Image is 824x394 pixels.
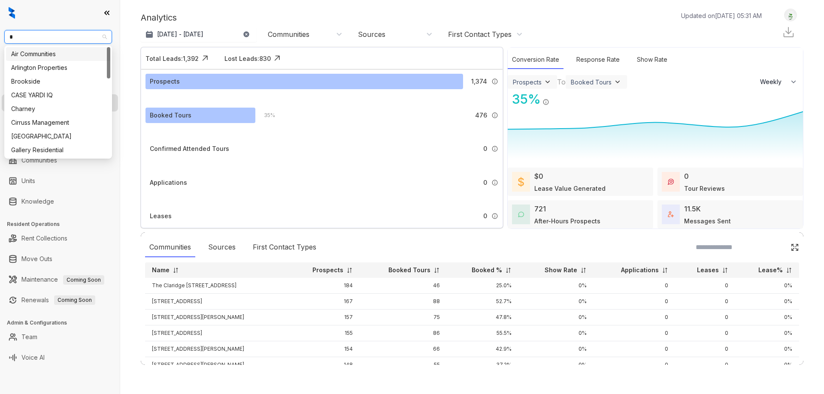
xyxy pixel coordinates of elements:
[613,78,622,86] img: ViewFilterArrow
[141,27,257,42] button: [DATE] - [DATE]
[2,250,118,268] li: Move Outs
[668,179,674,185] img: TourReviews
[7,220,120,228] h3: Resident Operations
[722,267,728,274] img: sorting
[287,341,360,357] td: 154
[11,77,105,86] div: Brookside
[54,295,95,305] span: Coming Soon
[735,341,799,357] td: 0%
[150,77,180,86] div: Prospects
[145,294,287,310] td: [STREET_ADDRESS]
[2,94,118,111] li: Leasing
[675,357,736,373] td: 0
[594,294,675,310] td: 0
[475,111,487,120] span: 476
[518,357,593,373] td: 0%
[145,238,195,257] div: Communities
[7,319,120,327] h3: Admin & Configurations
[697,266,719,274] p: Leases
[6,88,110,102] div: CASE YARDI IQ
[6,47,110,61] div: Air Communities
[518,310,593,325] td: 0%
[447,278,518,294] td: 25.0%
[268,30,309,39] div: Communities
[21,152,57,169] a: Communities
[662,267,668,274] img: sorting
[580,267,587,274] img: sorting
[145,357,287,373] td: [STREET_ADDRESS][PERSON_NAME]
[447,294,518,310] td: 52.7%
[21,328,37,346] a: Team
[543,78,552,86] img: ViewFilterArrow
[346,267,353,274] img: sorting
[145,325,287,341] td: [STREET_ADDRESS]
[534,217,600,226] div: After-Hours Prospects
[248,238,321,257] div: First Contact Types
[572,51,624,69] div: Response Rate
[594,310,675,325] td: 0
[571,78,612,86] div: Booked Tours
[360,341,447,357] td: 66
[204,238,240,257] div: Sources
[9,7,15,19] img: logo
[735,325,799,341] td: 0%
[545,266,577,274] p: Show Rate
[2,292,118,309] li: Renewals
[785,11,797,20] img: UserAvatar
[2,349,118,366] li: Voice AI
[791,243,799,252] img: Click Icon
[684,184,725,193] div: Tour Reviews
[448,30,512,39] div: First Contact Types
[21,250,52,268] a: Move Outs
[621,266,659,274] p: Applications
[6,75,110,88] div: Brookside
[433,267,440,274] img: sorting
[786,267,792,274] img: sorting
[150,111,191,120] div: Booked Tours
[518,211,524,218] img: AfterHoursConversations
[758,266,783,274] p: Lease%
[6,143,110,157] div: Gallery Residential
[518,177,524,187] img: LeaseValue
[735,357,799,373] td: 0%
[518,294,593,310] td: 0%
[2,328,118,346] li: Team
[21,292,95,309] a: RenewalsComing Soon
[542,99,549,105] img: Info
[2,172,118,189] li: Units
[312,266,343,274] p: Prospects
[772,244,780,251] img: SearchIcon
[21,193,54,210] a: Knowledge
[518,278,593,294] td: 0%
[360,357,447,373] td: 55
[684,204,701,214] div: 11.5K
[447,310,518,325] td: 47.8%
[11,132,105,141] div: [GEOGRAPHIC_DATA]
[287,325,360,341] td: 155
[21,349,45,366] a: Voice AI
[594,278,675,294] td: 0
[684,217,731,226] div: Messages Sent
[518,325,593,341] td: 0%
[483,178,487,187] span: 0
[11,49,105,59] div: Air Communities
[152,266,170,274] p: Name
[505,267,512,274] img: sorting
[675,278,736,294] td: 0
[2,152,118,169] li: Communities
[675,294,736,310] td: 0
[157,30,203,39] p: [DATE] - [DATE]
[145,341,287,357] td: [STREET_ADDRESS][PERSON_NAME]
[735,278,799,294] td: 0%
[360,325,447,341] td: 86
[2,230,118,247] li: Rent Collections
[518,341,593,357] td: 0%
[491,179,498,186] img: Info
[287,357,360,373] td: 148
[735,310,799,325] td: 0%
[141,11,177,24] p: Analytics
[6,129,110,143] div: Fairfield
[150,178,187,187] div: Applications
[557,77,566,87] div: To
[2,193,118,210] li: Knowledge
